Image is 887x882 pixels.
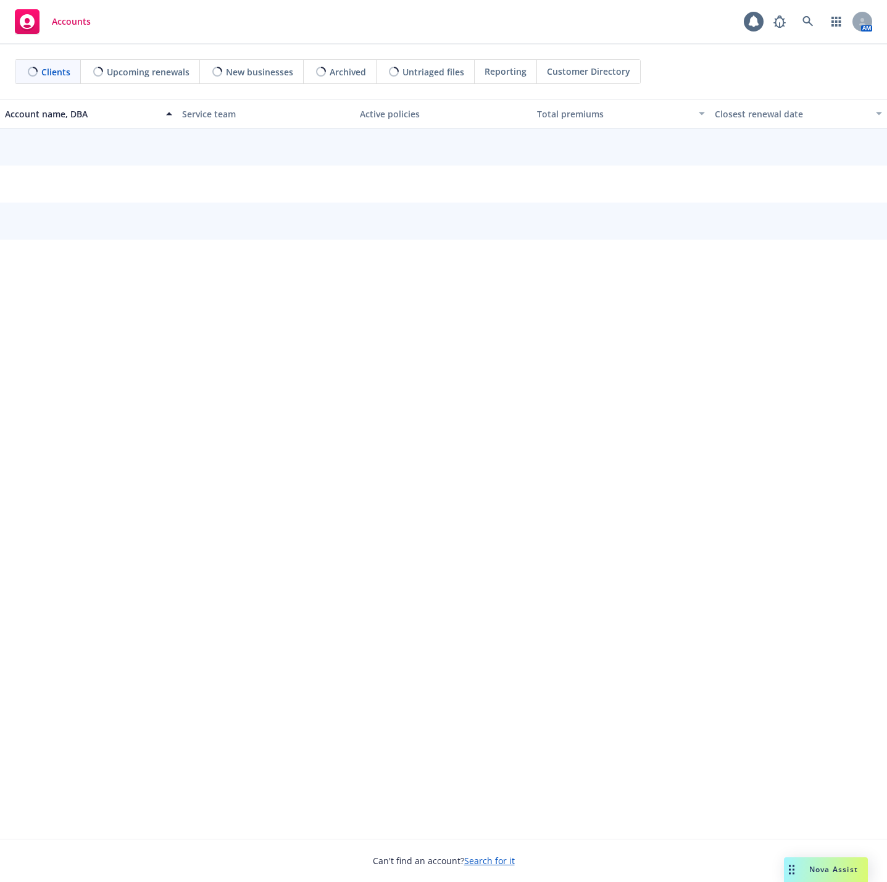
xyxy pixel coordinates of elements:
[710,99,887,128] button: Closest renewal date
[41,65,70,78] span: Clients
[360,107,527,120] div: Active policies
[355,99,532,128] button: Active policies
[547,65,630,78] span: Customer Directory
[784,857,799,882] div: Drag to move
[485,65,527,78] span: Reporting
[330,65,366,78] span: Archived
[107,65,189,78] span: Upcoming renewals
[824,9,849,34] a: Switch app
[10,4,96,39] a: Accounts
[182,107,349,120] div: Service team
[5,107,159,120] div: Account name, DBA
[402,65,464,78] span: Untriaged files
[373,854,515,867] span: Can't find an account?
[715,107,868,120] div: Closest renewal date
[809,864,858,875] span: Nova Assist
[767,9,792,34] a: Report a Bug
[177,99,354,128] button: Service team
[796,9,820,34] a: Search
[537,107,691,120] div: Total premiums
[532,99,709,128] button: Total premiums
[52,17,91,27] span: Accounts
[226,65,293,78] span: New businesses
[464,855,515,867] a: Search for it
[784,857,868,882] button: Nova Assist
